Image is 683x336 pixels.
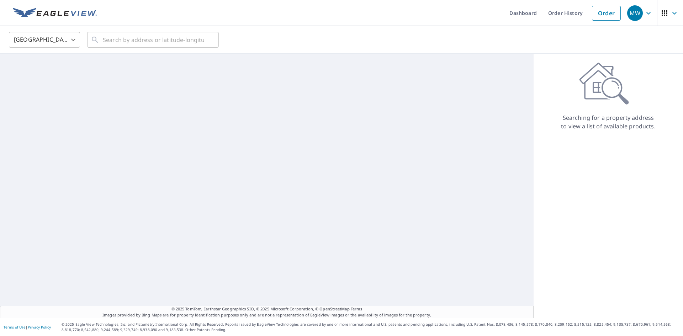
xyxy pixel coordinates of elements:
img: EV Logo [13,8,97,18]
input: Search by address or latitude-longitude [103,30,204,50]
p: Searching for a property address to view a list of available products. [561,113,656,130]
a: Order [592,6,621,21]
div: MW [627,5,643,21]
div: [GEOGRAPHIC_DATA] [9,30,80,50]
a: Terms of Use [4,325,26,330]
a: Terms [351,306,362,311]
span: © 2025 TomTom, Earthstar Geographics SIO, © 2025 Microsoft Corporation, © [171,306,362,312]
a: OpenStreetMap [319,306,349,311]
p: © 2025 Eagle View Technologies, Inc. and Pictometry International Corp. All Rights Reserved. Repo... [62,322,679,332]
a: Privacy Policy [28,325,51,330]
p: | [4,325,51,329]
